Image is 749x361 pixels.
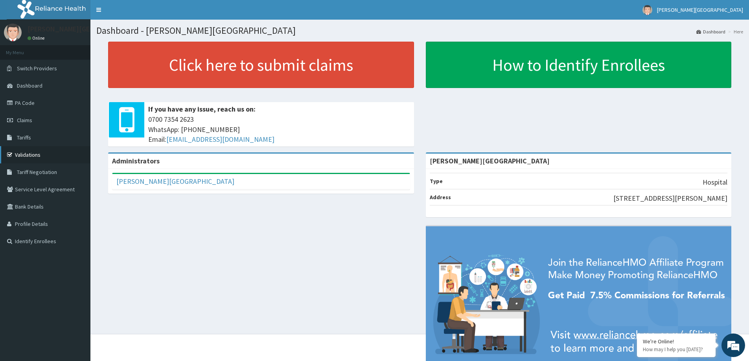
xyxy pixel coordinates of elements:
b: Type [430,178,443,185]
div: Chat with us now [41,44,132,54]
li: Here [726,28,743,35]
p: [PERSON_NAME][GEOGRAPHIC_DATA] [28,26,144,33]
a: Click here to submit claims [108,42,414,88]
span: Dashboard [17,82,42,89]
p: How may I help you today? [643,346,710,353]
b: If you have any issue, reach us on: [148,104,256,114]
span: We're online! [46,99,109,178]
textarea: Type your message and hit 'Enter' [4,214,150,242]
a: Dashboard [696,28,725,35]
span: Switch Providers [17,65,57,72]
span: [PERSON_NAME][GEOGRAPHIC_DATA] [657,6,743,13]
a: How to Identify Enrollees [426,42,732,88]
h1: Dashboard - [PERSON_NAME][GEOGRAPHIC_DATA] [96,26,743,36]
span: 0700 7354 2623 WhatsApp: [PHONE_NUMBER] Email: [148,114,410,145]
a: Online [28,35,46,41]
img: User Image [4,24,22,41]
span: Claims [17,117,32,124]
span: Tariffs [17,134,31,141]
b: Administrators [112,156,160,165]
div: Minimize live chat window [129,4,148,23]
strong: [PERSON_NAME][GEOGRAPHIC_DATA] [430,156,550,165]
div: We're Online! [643,338,710,345]
img: User Image [642,5,652,15]
span: Tariff Negotiation [17,169,57,176]
p: Hospital [703,177,727,187]
a: [EMAIL_ADDRESS][DOMAIN_NAME] [166,135,274,144]
b: Address [430,194,451,201]
img: d_794563401_company_1708531726252_794563401 [15,39,32,59]
a: [PERSON_NAME][GEOGRAPHIC_DATA] [116,177,234,186]
p: [STREET_ADDRESS][PERSON_NAME] [613,193,727,203]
